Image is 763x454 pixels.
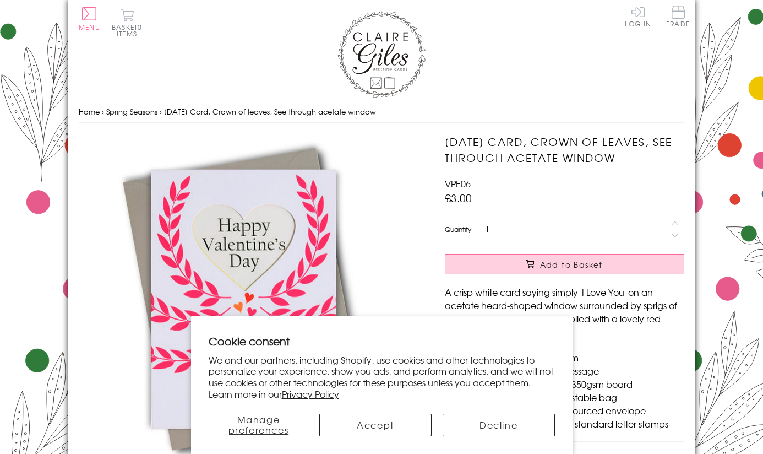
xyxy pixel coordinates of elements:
h2: Cookie consent [209,333,555,349]
span: £3.00 [445,190,472,206]
a: Log In [625,6,651,27]
nav: breadcrumbs [79,101,684,123]
p: A crisp white card saying simply 'I Love You' on an acetate heard-shaped window surrounded by spr... [445,285,684,338]
a: Trade [667,6,690,29]
a: Home [79,106,100,117]
span: Manage preferences [228,413,289,436]
button: Decline [443,414,555,436]
span: 0 items [117,22,142,39]
label: Quantity [445,224,471,234]
span: › [102,106,104,117]
a: Privacy Policy [282,387,339,401]
h1: [DATE] Card, Crown of leaves, See through acetate window [445,134,684,166]
button: Menu [79,7,100,30]
span: Trade [667,6,690,27]
p: We and our partners, including Shopify, use cookies and other technologies to personalize your ex... [209,354,555,400]
button: Accept [319,414,432,436]
img: Claire Giles Greetings Cards [337,11,426,98]
button: Basket0 items [112,9,142,37]
span: › [160,106,162,117]
span: Add to Basket [540,259,603,270]
button: Manage preferences [209,414,309,436]
a: Spring Seasons [106,106,157,117]
span: [DATE] Card, Crown of leaves, See through acetate window [164,106,376,117]
span: VPE06 [445,177,471,190]
button: Add to Basket [445,254,684,274]
span: Menu [79,22,100,32]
